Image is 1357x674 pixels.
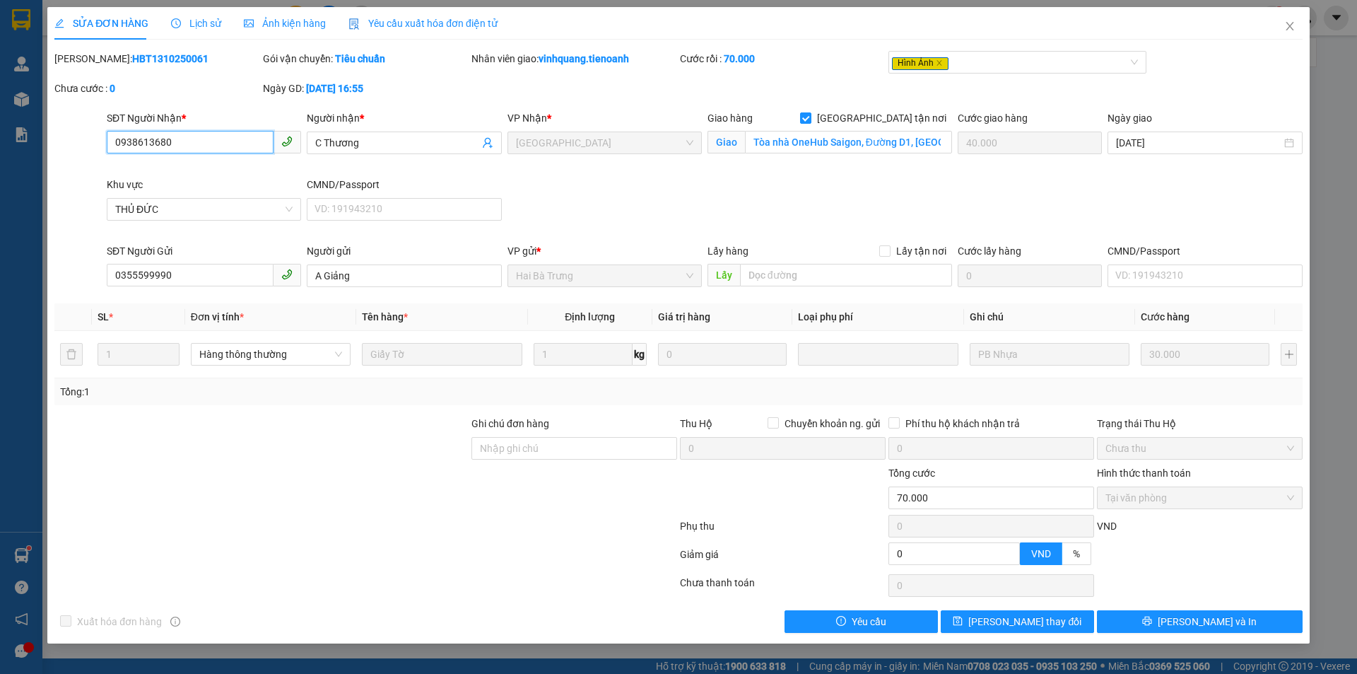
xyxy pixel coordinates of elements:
[779,416,886,431] span: Chuyển khoản ng. gửi
[263,51,469,66] div: Gói vận chuyển:
[539,53,629,64] b: vinhquang.tienoanh
[107,243,301,259] div: SĐT Người Gửi
[680,51,886,66] div: Cước rồi :
[953,616,963,627] span: save
[170,617,180,627] span: info-circle
[658,311,710,323] span: Giá trị hàng
[71,614,168,629] span: Xuất hóa đơn hàng
[98,311,109,323] span: SL
[306,83,363,94] b: [DATE] 16:55
[680,418,712,429] span: Thu Hộ
[307,243,501,259] div: Người gửi
[362,343,522,366] input: VD: Bàn, Ghế
[516,265,693,286] span: Hai Bà Trưng
[724,53,755,64] b: 70.000
[60,384,524,400] div: Tổng: 1
[335,53,385,64] b: Tiêu chuẩn
[516,132,693,153] span: Thủ Đức
[941,610,1094,633] button: save[PERSON_NAME] thay đổi
[936,59,943,66] span: close
[792,303,963,331] th: Loại phụ phí
[54,81,260,96] div: Chưa cước :
[1097,467,1191,479] label: Hình thức thanh toán
[852,614,886,629] span: Yêu cầu
[785,610,938,633] button: exclamation-circleYêu cầu
[891,243,952,259] span: Lấy tận nơi
[888,467,935,479] span: Tổng cước
[132,53,208,64] b: HBT1310250061
[115,199,293,220] span: THỦ ĐỨC
[1281,343,1296,366] button: plus
[348,18,498,29] span: Yêu cầu xuất hóa đơn điện tử
[1105,487,1294,509] span: Tại văn phòng
[281,136,293,147] span: phone
[307,177,501,192] div: CMND/Passport
[968,614,1081,629] span: [PERSON_NAME] thay đổi
[707,264,740,286] span: Lấy
[745,131,952,153] input: Giao tận nơi
[199,344,342,365] span: Hàng thông thường
[110,83,115,94] b: 0
[678,518,887,543] div: Phụ thu
[171,18,181,28] span: clock-circle
[191,311,244,323] span: Đơn vị tính
[107,177,301,192] div: Khu vực
[107,110,301,126] div: SĐT Người Nhận
[60,343,83,366] button: delete
[1108,112,1152,124] label: Ngày giao
[507,243,702,259] div: VP gửi
[1158,614,1257,629] span: [PERSON_NAME] và In
[565,311,615,323] span: Định lượng
[958,265,1102,287] input: Cước lấy hàng
[1073,548,1080,559] span: %
[836,616,846,627] span: exclamation-circle
[54,51,260,66] div: [PERSON_NAME]:
[348,18,360,30] img: icon
[54,18,64,28] span: edit
[471,418,549,429] label: Ghi chú đơn hàng
[964,303,1135,331] th: Ghi chú
[263,81,469,96] div: Ngày GD:
[1108,243,1302,259] div: CMND/Passport
[958,245,1021,257] label: Cước lấy hàng
[658,343,787,366] input: 0
[54,18,148,29] span: SỬA ĐƠN HÀNG
[1142,616,1152,627] span: printer
[633,343,647,366] span: kg
[958,132,1102,154] input: Cước giao hàng
[244,18,254,28] span: picture
[707,112,753,124] span: Giao hàng
[958,112,1028,124] label: Cước giao hàng
[281,269,293,280] span: phone
[1097,610,1303,633] button: printer[PERSON_NAME] và In
[707,131,745,153] span: Giao
[1270,7,1310,47] button: Close
[471,51,677,66] div: Nhân viên giao:
[1284,21,1296,32] span: close
[707,245,748,257] span: Lấy hàng
[362,311,408,323] span: Tên hàng
[482,137,493,149] span: user-add
[1031,548,1051,559] span: VND
[307,110,501,126] div: Người nhận
[471,437,677,460] input: Ghi chú đơn hàng
[1141,343,1269,366] input: 0
[171,18,221,29] span: Lịch sử
[1141,311,1189,323] span: Cước hàng
[811,110,952,126] span: [GEOGRAPHIC_DATA] tận nơi
[1097,416,1303,431] div: Trạng thái Thu Hộ
[507,112,547,124] span: VP Nhận
[678,547,887,571] div: Giảm giá
[892,57,948,70] span: Hình Ảnh
[970,343,1129,366] input: Ghi Chú
[900,416,1026,431] span: Phí thu hộ khách nhận trả
[678,575,887,600] div: Chưa thanh toán
[1116,135,1281,151] input: Ngày giao
[1105,438,1294,459] span: Chưa thu
[1097,521,1117,532] span: VND
[740,264,952,286] input: Dọc đường
[244,18,326,29] span: Ảnh kiện hàng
